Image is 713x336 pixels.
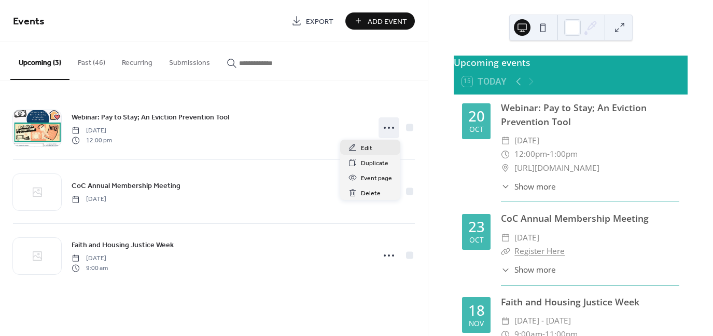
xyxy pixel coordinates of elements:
span: Delete [361,188,381,199]
div: 23 [468,220,485,234]
span: Webinar: Pay to Stay; An Eviction Prevention Tool [72,112,229,123]
span: Show more [514,181,556,193]
span: [URL][DOMAIN_NAME] [514,162,599,175]
div: Nov [469,320,484,327]
div: 18 [468,303,485,318]
span: - [547,147,550,161]
span: [DATE] [72,126,112,136]
span: Export [306,16,333,27]
a: CoC Annual Membership Meeting [501,212,649,224]
span: 12:00 pm [72,136,112,145]
span: Edit [361,143,372,154]
span: 12:00pm [514,147,547,161]
span: CoC Annual Membership Meeting [72,181,180,192]
span: Show more [514,264,556,276]
button: Recurring [114,42,161,79]
span: [DATE] [514,134,539,147]
span: 9:00 am [72,263,108,273]
button: ​Show more [501,264,556,276]
span: Faith and Housing Justice Week [72,240,174,251]
div: ​ [501,245,510,258]
span: 1:00pm [550,147,578,161]
div: ​ [501,147,510,161]
span: [DATE] - [DATE] [514,314,571,328]
div: Oct [469,236,484,244]
button: Add Event [345,12,415,30]
div: ​ [501,162,510,175]
span: Event page [361,173,392,184]
button: ​Show more [501,181,556,193]
a: Webinar: Pay to Stay; An Eviction Prevention Tool [72,111,229,123]
div: ​ [501,181,510,193]
span: Add Event [368,16,407,27]
span: Events [13,11,45,32]
div: Oct [469,126,484,133]
span: Duplicate [361,158,388,169]
div: Upcoming events [454,56,688,69]
div: ​ [501,231,510,245]
a: Faith and Housing Justice Week [72,239,174,251]
div: Faith and Housing Justice Week [501,295,679,308]
button: Submissions [161,42,218,79]
div: Webinar: Pay to Stay; An Eviction Prevention Tool [501,101,679,128]
a: Register Here [514,246,565,257]
a: CoC Annual Membership Meeting [72,180,180,192]
div: ​ [501,264,510,276]
a: Export [284,12,341,30]
div: 20 [468,109,485,124]
span: [DATE] [72,254,108,263]
button: Upcoming (3) [10,42,69,80]
span: [DATE] [514,231,539,245]
div: ​ [501,134,510,147]
div: ​ [501,314,510,328]
span: [DATE] [72,195,106,204]
button: Past (46) [69,42,114,79]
